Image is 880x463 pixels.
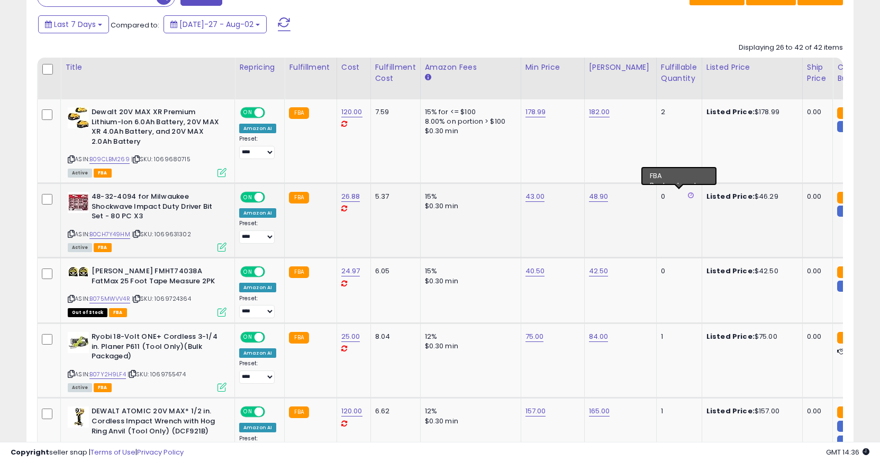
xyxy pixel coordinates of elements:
a: 75.00 [525,331,544,342]
img: 41WmSLY8N0L._SL40_.jpg [68,406,89,428]
span: | SKU: 1069631302 [132,230,191,238]
div: 0.00 [807,266,824,276]
small: FBA [289,332,309,344]
span: OFF [264,267,280,276]
span: FBA [94,383,112,392]
div: 0.00 [807,406,824,416]
a: 157.00 [525,406,546,416]
span: FBA [94,243,112,252]
div: 0 [661,266,694,276]
span: [DATE]-27 - Aug-02 [179,19,253,30]
img: 51ukNULC9BL._SL40_.jpg [68,266,89,277]
b: Listed Price: [706,406,755,416]
b: [PERSON_NAME] FMHT74038A FatMax 25 Foot Tape Measure 2PK [92,266,220,289]
span: 2025-08-10 14:36 GMT [826,447,869,457]
small: FBA [289,192,309,203]
a: 120.00 [341,406,362,416]
small: FBM [837,206,858,217]
a: 26.88 [341,191,360,202]
div: 1 [661,332,694,341]
div: 15% for <= $100 [425,107,513,117]
small: FBA [837,406,857,418]
div: 15% [425,192,513,201]
div: Cost [341,62,366,73]
span: | SKU: 1069680715 [131,155,190,163]
a: 48.90 [589,191,609,202]
span: ON [241,108,255,117]
div: ASIN: [68,192,226,251]
small: FBA [837,107,857,119]
a: B07Y2H9LF4 [89,370,126,379]
div: Preset: [239,295,276,319]
div: Amazon AI [239,124,276,133]
a: Terms of Use [90,447,135,457]
div: Displaying 26 to 42 of 42 items [739,43,843,53]
div: Fulfillment Cost [375,62,416,84]
span: | SKU: 1069724364 [132,294,191,303]
a: 40.50 [525,266,545,276]
button: Last 7 Days [38,15,109,33]
div: $0.30 min [425,341,513,351]
div: Title [65,62,230,73]
a: 84.00 [589,331,609,342]
small: FBM [837,281,858,292]
small: Amazon Fees. [425,73,431,82]
div: 12% [425,406,513,416]
span: ON [241,267,255,276]
div: 12% [425,332,513,341]
b: Dewalt 20V MAX XR Premium Lithium-Ion 6.0Ah Battery, 20V MAX XR 4.0Ah Battery, and 20V MAX 2.0Ah ... [92,107,220,149]
small: FBM [837,121,858,132]
div: Amazon AI [239,283,276,292]
div: $75.00 [706,332,794,341]
b: 48-32-4094 for Milwaukee Shockwave Impact Duty Driver Bit Set - 80 PC X3 [92,192,220,224]
div: [PERSON_NAME] [589,62,652,73]
span: OFF [264,408,280,416]
div: Preset: [239,360,276,384]
span: OFF [264,333,280,342]
div: Amazon Fees [425,62,516,73]
b: Ryobi 18-Volt ONE+ Cordless 3-1/4 in. Planer P611 (Tool Only)(Bulk Packaged) [92,332,220,364]
div: 8.00% on portion > $100 [425,117,513,126]
div: Amazon AI [239,348,276,358]
b: Listed Price: [706,331,755,341]
strong: Copyright [11,447,49,457]
div: 0.00 [807,332,824,341]
div: ASIN: [68,332,226,391]
div: Repricing [239,62,280,73]
a: 43.00 [525,191,545,202]
b: Listed Price: [706,191,755,201]
span: OFF [264,193,280,202]
small: FBA [837,266,857,278]
div: 6.62 [375,406,412,416]
span: OFF [264,108,280,117]
a: 182.00 [589,107,610,117]
span: All listings currently available for purchase on Amazon [68,383,92,392]
span: FBA [109,308,127,317]
div: $157.00 [706,406,794,416]
div: 7.59 [375,107,412,117]
a: B09CLBM269 [89,155,130,164]
div: $0.30 min [425,416,513,426]
div: 0.00 [807,192,824,201]
span: All listings currently available for purchase on Amazon [68,243,92,252]
a: B075MWVV4R [89,294,130,303]
img: 51+kGnk9mbL._SL40_.jpg [68,192,89,213]
div: $0.30 min [425,126,513,136]
div: Fulfillment [289,62,332,73]
div: 5.37 [375,192,412,201]
div: Preset: [239,220,276,244]
div: Min Price [525,62,580,73]
div: $42.50 [706,266,794,276]
div: 0.00 [807,107,824,117]
div: Listed Price [706,62,798,73]
span: FBA [94,169,112,178]
div: 1 [661,406,694,416]
small: FBM [837,421,858,432]
b: Listed Price: [706,107,755,117]
img: 41ERSgrespL._SL40_.jpg [68,107,89,128]
div: $0.30 min [425,276,513,286]
span: All listings that are currently out of stock and unavailable for purchase on Amazon [68,308,107,317]
div: Preset: [239,135,276,159]
small: FBA [289,266,309,278]
div: 2 [661,107,694,117]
